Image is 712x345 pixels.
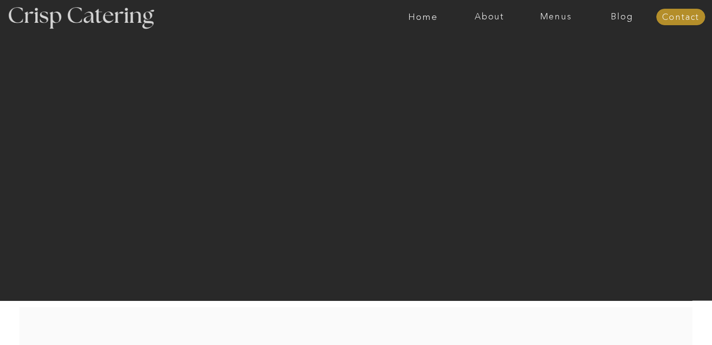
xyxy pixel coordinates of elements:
a: Blog [589,12,655,22]
a: About [456,12,523,22]
a: Home [390,12,456,22]
a: Menus [523,12,589,22]
a: Contact [656,13,705,22]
